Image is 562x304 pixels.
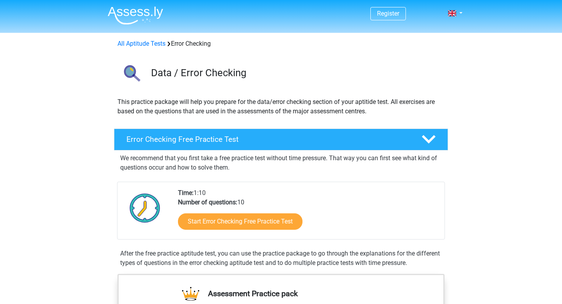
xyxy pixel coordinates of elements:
[120,154,442,172] p: We recommend that you first take a free practice test without time pressure. That way you can fir...
[178,189,194,197] b: Time:
[178,198,237,206] b: Number of questions:
[108,6,163,25] img: Assessly
[114,39,448,48] div: Error Checking
[151,67,442,79] h3: Data / Error Checking
[117,249,445,268] div: After the free practice aptitude test, you can use the practice package to go through the explana...
[126,135,409,144] h4: Error Checking Free Practice Test
[125,188,165,227] img: Clock
[117,40,165,47] a: All Aptitude Tests
[178,213,302,230] a: Start Error Checking Free Practice Test
[114,58,148,91] img: error checking
[377,10,399,17] a: Register
[111,129,451,150] a: Error Checking Free Practice Test
[117,97,445,116] p: This practice package will help you prepare for the data/error checking section of your aptitide ...
[172,188,444,239] div: 1:10 10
